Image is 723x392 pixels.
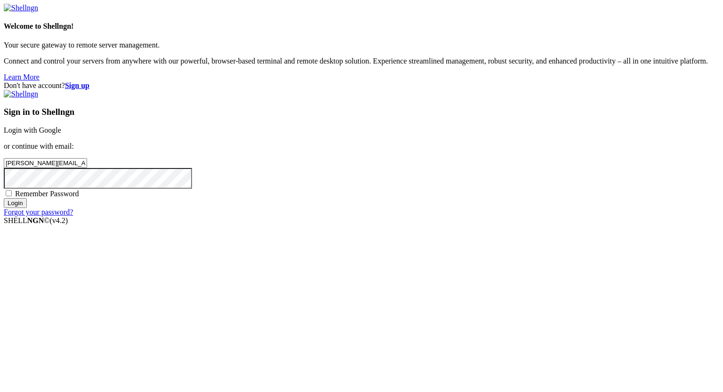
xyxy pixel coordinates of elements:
[4,81,719,90] div: Don't have account?
[4,158,87,168] input: Email address
[6,190,12,196] input: Remember Password
[4,4,38,12] img: Shellngn
[4,198,27,208] input: Login
[4,208,73,216] a: Forgot your password?
[50,216,68,224] span: 4.2.0
[15,190,79,198] span: Remember Password
[27,216,44,224] b: NGN
[4,107,719,117] h3: Sign in to Shellngn
[4,41,719,49] p: Your secure gateway to remote server management.
[4,90,38,98] img: Shellngn
[4,22,719,31] h4: Welcome to Shellngn!
[4,142,719,151] p: or continue with email:
[4,57,719,65] p: Connect and control your servers from anywhere with our powerful, browser-based terminal and remo...
[4,73,40,81] a: Learn More
[4,126,61,134] a: Login with Google
[4,216,68,224] span: SHELL ©
[65,81,89,89] a: Sign up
